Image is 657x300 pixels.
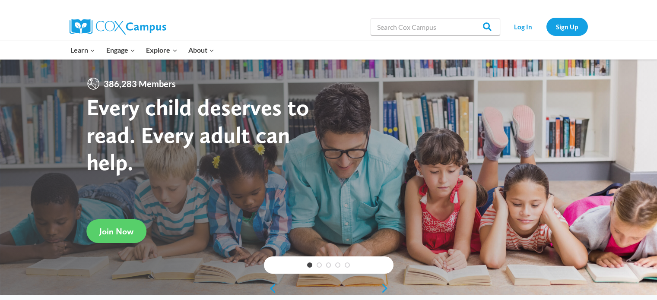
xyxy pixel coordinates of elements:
span: Learn [70,44,95,56]
span: About [188,44,214,56]
a: 4 [335,262,340,268]
div: content slider buttons [264,280,394,297]
nav: Secondary Navigation [505,18,588,35]
a: Sign Up [546,18,588,35]
a: previous [264,283,277,294]
span: Explore [146,44,177,56]
span: 386,283 Members [100,77,179,91]
nav: Primary Navigation [65,41,220,59]
span: Engage [106,44,135,56]
a: Log In [505,18,542,35]
strong: Every child deserves to read. Every adult can help. [86,93,309,176]
a: 1 [307,262,312,268]
a: 2 [317,262,322,268]
a: 3 [326,262,331,268]
img: Cox Campus [70,19,166,35]
a: 5 [345,262,350,268]
input: Search Cox Campus [371,18,500,35]
a: next [381,283,394,294]
span: Join Now [99,226,133,237]
a: Join Now [86,219,146,243]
